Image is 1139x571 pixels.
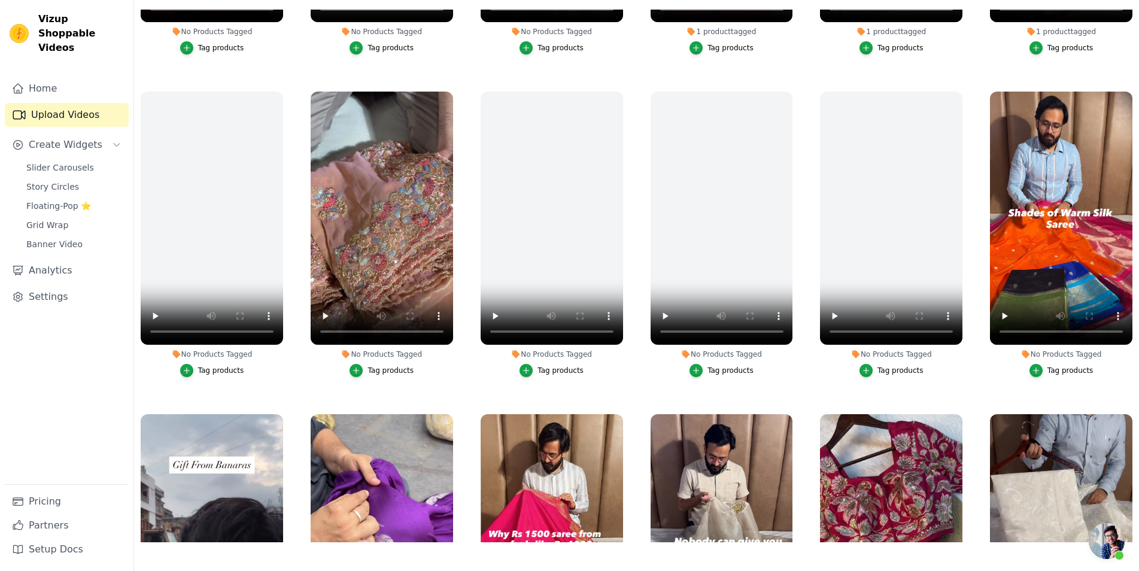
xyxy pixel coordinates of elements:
[311,27,453,37] div: No Products Tagged
[19,198,129,214] a: Floating-Pop ⭐
[19,178,129,195] a: Story Circles
[367,366,414,375] div: Tag products
[1029,364,1094,377] button: Tag products
[141,27,283,37] div: No Products Tagged
[990,350,1132,359] div: No Products Tagged
[10,24,29,43] img: Vizup
[1089,523,1125,559] a: Open chat
[5,259,129,283] a: Analytics
[537,43,584,53] div: Tag products
[481,350,623,359] div: No Products Tagged
[26,219,68,231] span: Grid Wrap
[180,364,244,377] button: Tag products
[367,43,414,53] div: Tag products
[38,12,124,55] span: Vizup Shoppable Videos
[26,238,83,250] span: Banner Video
[1047,43,1094,53] div: Tag products
[690,41,754,54] button: Tag products
[19,217,129,233] a: Grid Wrap
[350,364,414,377] button: Tag products
[5,514,129,537] a: Partners
[1029,41,1094,54] button: Tag products
[5,133,129,157] button: Create Widgets
[651,27,793,37] div: 1 product tagged
[1047,366,1094,375] div: Tag products
[859,41,924,54] button: Tag products
[5,490,129,514] a: Pricing
[141,350,283,359] div: No Products Tagged
[26,162,94,174] span: Slider Carousels
[198,43,244,53] div: Tag products
[481,27,623,37] div: No Products Tagged
[690,364,754,377] button: Tag products
[707,366,754,375] div: Tag products
[990,27,1132,37] div: 1 product tagged
[5,77,129,101] a: Home
[198,366,244,375] div: Tag products
[5,537,129,561] a: Setup Docs
[180,41,244,54] button: Tag products
[5,103,129,127] a: Upload Videos
[19,159,129,176] a: Slider Carousels
[859,364,924,377] button: Tag products
[26,181,79,193] span: Story Circles
[350,41,414,54] button: Tag products
[29,138,102,152] span: Create Widgets
[26,200,91,212] span: Floating-Pop ⭐
[520,41,584,54] button: Tag products
[5,285,129,309] a: Settings
[877,43,924,53] div: Tag products
[707,43,754,53] div: Tag products
[820,27,962,37] div: 1 product tagged
[820,350,962,359] div: No Products Tagged
[520,364,584,377] button: Tag products
[877,366,924,375] div: Tag products
[19,236,129,253] a: Banner Video
[537,366,584,375] div: Tag products
[311,350,453,359] div: No Products Tagged
[651,350,793,359] div: No Products Tagged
